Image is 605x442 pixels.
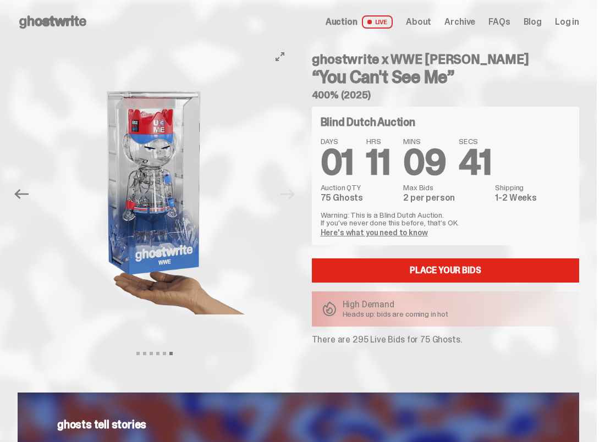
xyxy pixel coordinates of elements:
button: View slide 5 [163,352,166,355]
span: Auction [326,18,358,26]
dt: Auction QTY [321,184,397,191]
a: Auction LIVE [326,15,393,29]
button: View slide 3 [150,352,153,355]
a: Here's what you need to know [321,228,428,237]
span: HRS [366,137,390,145]
span: DAYS [321,137,354,145]
span: 01 [321,140,354,185]
p: ghosts tell stories [57,419,540,430]
span: 09 [403,140,446,185]
button: View slide 1 [136,352,140,355]
span: 11 [366,140,390,185]
h4: Blind Dutch Auction [321,117,415,128]
dt: Shipping [495,184,570,191]
img: ghostwrite%20wwe%20scale.png [37,45,273,339]
dd: 1-2 Weeks [495,194,570,202]
span: MINS [403,137,446,145]
p: High Demand [343,300,449,309]
button: Previous [9,182,34,206]
h3: “You Can't See Me” [312,68,580,86]
dd: 75 Ghosts [321,194,397,202]
dt: Max Bids [403,184,488,191]
p: Warning: This is a Blind Dutch Auction. If you’ve never done this before, that’s OK. [321,211,571,226]
p: Heads up: bids are coming in hot [343,310,449,318]
p: There are 295 Live Bids for 75 Ghosts. [312,335,580,344]
a: Log in [555,18,579,26]
a: Blog [524,18,542,26]
button: View full-screen [273,50,287,63]
button: View slide 4 [156,352,159,355]
a: About [406,18,431,26]
dd: 2 per person [403,194,488,202]
span: LIVE [362,15,393,29]
button: View slide 2 [143,352,146,355]
h4: ghostwrite x WWE [PERSON_NAME] [312,53,580,66]
a: Place your Bids [312,258,580,283]
a: Archive [444,18,475,26]
button: View slide 6 [169,352,173,355]
a: FAQs [488,18,510,26]
span: 41 [459,140,492,185]
h5: 400% (2025) [312,90,580,100]
span: SECS [459,137,492,145]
